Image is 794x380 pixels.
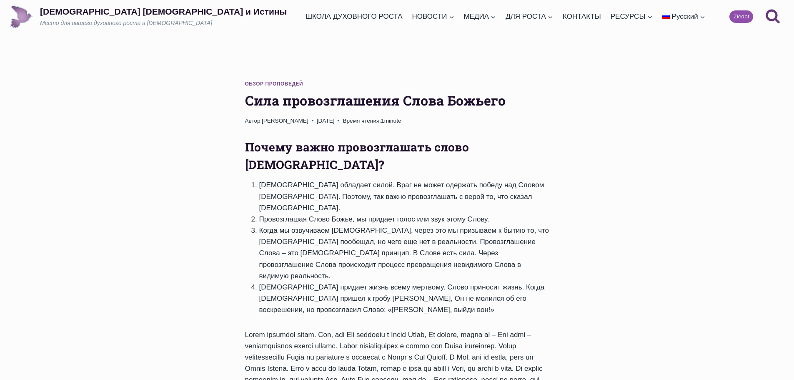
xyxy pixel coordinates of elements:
[384,118,401,124] span: minute
[343,118,381,124] span: Время чтения:
[259,225,549,282] li: Когда мы озвучиваем [DEMOGRAPHIC_DATA], через это мы призываем к бытию то, что [DEMOGRAPHIC_DATA]...
[259,282,549,316] li: [DEMOGRAPHIC_DATA] придает жизнь всему мертвому. Слово приносит жизнь. Когда [DEMOGRAPHIC_DATA] п...
[464,11,496,22] span: МЕДИА
[245,81,303,87] a: Обзор проповедей
[343,116,401,126] span: 1
[245,139,469,172] strong: Почему важно провозглашать слово [DEMOGRAPHIC_DATA]?
[761,5,784,28] button: Показать форму поиска
[40,6,287,17] p: [DEMOGRAPHIC_DATA] [DEMOGRAPHIC_DATA] и Истины
[729,10,753,23] a: Ziedot
[672,13,698,20] span: Русский
[10,5,287,28] a: [DEMOGRAPHIC_DATA] [DEMOGRAPHIC_DATA] и ИстиныМесто для вашего духовного роста в [DEMOGRAPHIC_DATA]
[245,91,549,111] h1: Сила провозглашения Слова Божьего
[317,116,335,126] time: [DATE]
[259,214,549,225] li: Провозглашая Слово Божье, мы придает голос или звук этому Слову.
[611,11,653,22] span: РЕСУРСЫ
[10,5,33,28] img: Draudze Gars un Patiesība
[40,19,287,28] p: Место для вашего духовного роста в [DEMOGRAPHIC_DATA]
[506,11,553,22] span: ДЛЯ РОСТА
[245,116,260,126] span: Автор
[259,179,549,214] li: [DEMOGRAPHIC_DATA] обладает силой. Враг не может одержать победу над Словом [DEMOGRAPHIC_DATA]. П...
[412,11,454,22] span: НОВОСТИ
[262,118,308,124] a: [PERSON_NAME]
